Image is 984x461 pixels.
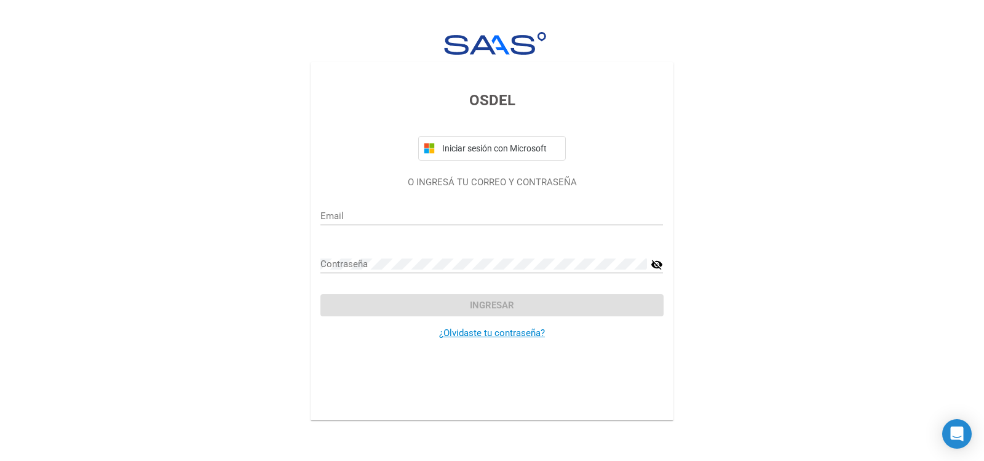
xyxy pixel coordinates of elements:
[439,327,545,339] a: ¿Olvidaste tu contraseña?
[440,143,560,153] span: Iniciar sesión con Microsoft
[320,294,663,316] button: Ingresar
[942,419,972,449] div: Open Intercom Messenger
[320,89,663,111] h3: OSDEL
[470,300,514,311] span: Ingresar
[418,136,566,161] button: Iniciar sesión con Microsoft
[320,175,663,190] p: O INGRESÁ TU CORREO Y CONTRASEÑA
[651,257,663,272] mat-icon: visibility_off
